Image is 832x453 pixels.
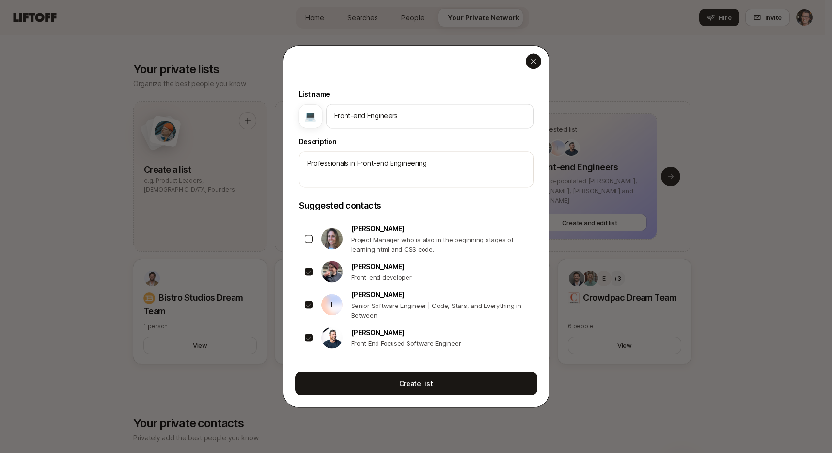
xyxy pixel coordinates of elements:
button: Create list [295,372,537,395]
p: [PERSON_NAME] [351,223,531,235]
p: Front-end developer [351,273,412,282]
img: 11344056_7d1e_480d_bafc_1236fa38c3f0.jpg [321,228,343,249]
textarea: Professionals in Front-end Engineering [299,151,534,187]
p: I [331,299,332,310]
input: e.g. 0 to 1 Product leaders [334,110,525,122]
span: 💻 [304,109,316,123]
img: 9459f226_b952_4cdc_ade2_23b79d4c6f8c.jpg [321,261,343,282]
p: [PERSON_NAME] [351,261,412,273]
label: List name [299,88,534,100]
p: Senior Software Engineer | Code, Stars, and Everything in Between [351,301,531,320]
p: Front End Focused Software Engineer [351,339,461,348]
img: 36bbaf6d_e3ad_4e88_a845_b8edacf83200.jpg [321,327,343,348]
p: Project Manager who is also in the beginning stages of learning html and CSS code. [351,235,531,254]
label: Suggested contacts [299,199,534,212]
p: [PERSON_NAME] [351,289,531,301]
label: Description [299,136,534,147]
p: Confirm your suggested list [299,61,534,77]
p: [PERSON_NAME] [351,327,461,339]
button: 💻 [299,104,322,128]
